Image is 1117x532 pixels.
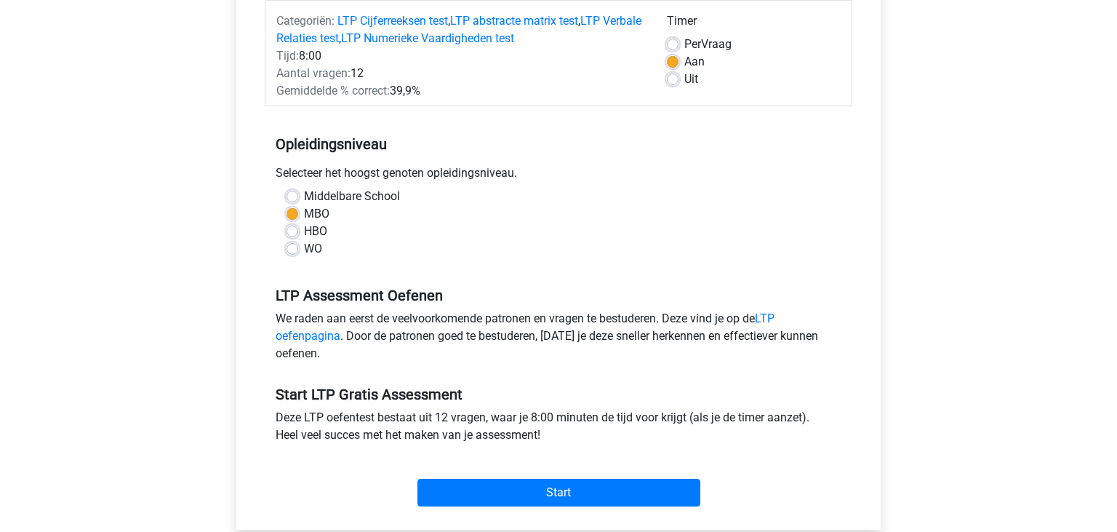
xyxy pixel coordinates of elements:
label: HBO [304,223,327,240]
div: Selecteer het hoogst genoten opleidingsniveau. [265,164,852,188]
h5: Opleidingsniveau [276,130,841,159]
a: LTP abstracte matrix test [450,14,578,28]
label: MBO [304,205,329,223]
span: Aantal vragen: [276,66,351,80]
div: 39,9% [265,82,656,100]
span: Categoriën: [276,14,335,28]
div: 12 [265,65,656,82]
input: Start [417,479,700,507]
label: Uit [684,71,698,88]
label: Middelbare School [304,188,400,205]
a: LTP Cijferreeksen test [337,14,448,28]
label: WO [304,240,322,258]
div: We raden aan eerst de veelvoorkomende patronen en vragen te bestuderen. Deze vind je op de . Door... [265,310,852,368]
a: LTP Numerieke Vaardigheden test [341,31,514,45]
h5: Start LTP Gratis Assessment [276,386,841,403]
div: Timer [667,12,841,36]
span: Per [684,37,701,51]
div: Deze LTP oefentest bestaat uit 12 vragen, waar je 8:00 minuten de tijd voor krijgt (als je de tim... [265,409,852,450]
div: , , , [265,12,656,47]
h5: LTP Assessment Oefenen [276,287,841,304]
span: Tijd: [276,49,299,63]
span: Gemiddelde % correct: [276,84,390,98]
div: 8:00 [265,47,656,65]
label: Vraag [684,36,732,53]
label: Aan [684,53,705,71]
